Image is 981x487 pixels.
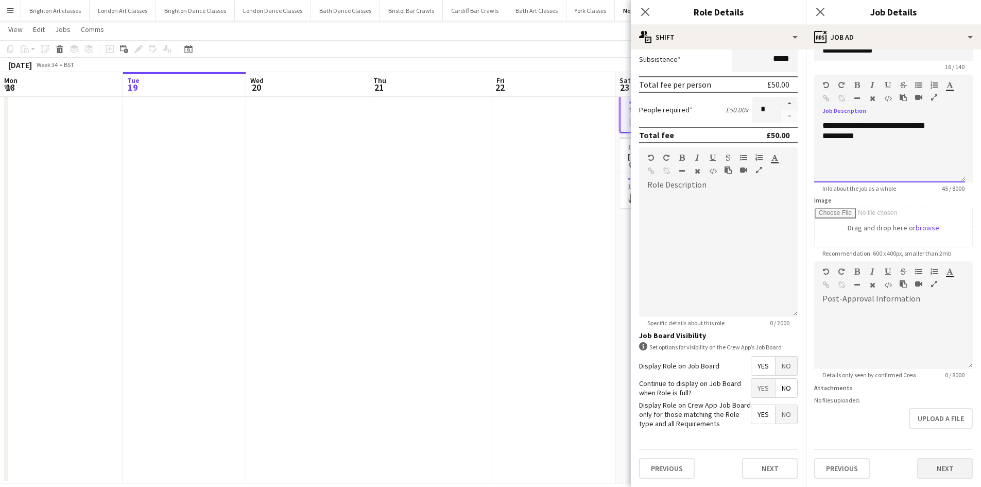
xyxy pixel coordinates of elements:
[639,55,681,64] label: Subsistence
[566,1,615,21] button: York Classes
[90,1,156,21] button: London Art Classes
[372,81,386,93] span: 21
[869,267,876,276] button: Italic
[77,23,108,36] a: Comms
[776,405,797,424] span: No
[814,249,959,257] span: Recommendation: 600 x 400px, smaller than 2mb
[751,357,775,375] span: Yes
[621,97,734,132] app-card-role: Art Tutor0/13:00pm-4:15pm (1h15m)
[740,154,747,162] button: Unordered List
[507,1,566,21] button: Bath Art Classes
[694,167,701,175] button: Clear Formatting
[776,357,797,375] span: No
[853,94,860,103] button: Horizontal Line
[619,152,735,161] h3: [PERSON_NAME]
[900,267,907,276] button: Strikethrough
[931,280,938,288] button: Fullscreen
[443,1,507,21] button: Cardiff Bar Crawls
[631,25,806,49] div: Shift
[694,154,701,162] button: Italic
[869,81,876,89] button: Italic
[766,130,789,140] div: £50.00
[619,137,735,208] app-job-card: 1:00pm-2:30pm (1h30m)1/1[PERSON_NAME] Dickorate - HI1 RoleArt Tutor1/11:00pm-2:30pm (1h30m)[PERSO...
[838,81,845,89] button: Redo
[838,267,845,276] button: Redo
[495,81,505,93] span: 22
[814,396,973,404] div: No files uploaded.
[776,379,797,397] span: No
[884,94,891,103] button: HTML Code
[156,1,235,21] button: Brighton Dance Classes
[81,25,104,34] span: Comms
[639,379,751,397] label: Continue to display on Job Board when Role is full?
[618,81,631,93] span: 23
[822,267,830,276] button: Undo
[619,173,735,208] app-card-role: Art Tutor1/11:00pm-2:30pm (1h30m)[PERSON_NAME]
[751,379,775,397] span: Yes
[755,154,763,162] button: Ordered List
[639,342,798,352] div: Set options for visibility on the Crew App’s Job Board
[814,458,870,479] button: Previous
[639,79,711,90] div: Total fee per person
[915,81,922,89] button: Unordered List
[740,166,747,174] button: Insert video
[709,154,716,162] button: Underline
[639,130,674,140] div: Total fee
[931,267,938,276] button: Ordered List
[639,331,798,340] h3: Job Board Visibility
[915,267,922,276] button: Unordered List
[678,154,685,162] button: Bold
[884,281,891,289] button: HTML Code
[900,280,907,288] button: Paste as plain text
[725,154,732,162] button: Strikethrough
[884,267,891,276] button: Underline
[615,1,689,21] button: Nottingham Classes
[767,79,789,90] div: £50.00
[678,167,685,175] button: Horizontal Line
[127,76,140,85] span: Tue
[781,97,798,110] button: Increase
[822,81,830,89] button: Undo
[4,76,18,85] span: Mon
[51,23,75,36] a: Jobs
[771,154,778,162] button: Text Color
[639,105,693,114] label: People required
[55,25,71,34] span: Jobs
[915,280,922,288] button: Insert video
[29,23,49,36] a: Edit
[8,60,32,70] div: [DATE]
[3,81,18,93] span: 18
[869,281,876,289] button: Clear Formatting
[496,76,505,85] span: Fri
[946,81,953,89] button: Text Color
[931,81,938,89] button: Ordered List
[931,93,938,102] button: Fullscreen
[639,361,719,371] label: Display Role on Job Board
[726,105,748,114] div: £50.00 x
[639,319,733,327] span: Specific details about this role
[946,267,953,276] button: Text Color
[806,25,981,49] div: Job Ad
[639,400,751,429] label: Display Role on Crew App Job Board only for those matching the Role type and all Requirements
[937,63,973,71] span: 16 / 140
[8,25,23,34] span: View
[709,167,716,175] button: HTML Code
[853,267,860,276] button: Bold
[631,5,806,19] h3: Role Details
[900,93,907,102] button: Paste as plain text
[639,458,695,479] button: Previous
[884,81,891,89] button: Underline
[64,61,74,69] div: BST
[126,81,140,93] span: 19
[21,1,90,21] button: Brighton Art classes
[934,184,973,192] span: 45 / 8000
[235,1,311,21] button: London Dance Classes
[937,371,973,379] span: 0 / 8000
[909,408,973,429] button: Upload a file
[755,166,763,174] button: Fullscreen
[380,1,443,21] button: Bristol Bar Crawls
[853,81,860,89] button: Bold
[725,166,732,174] button: Paste as plain text
[814,371,925,379] span: Details only seen by confirmed Crew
